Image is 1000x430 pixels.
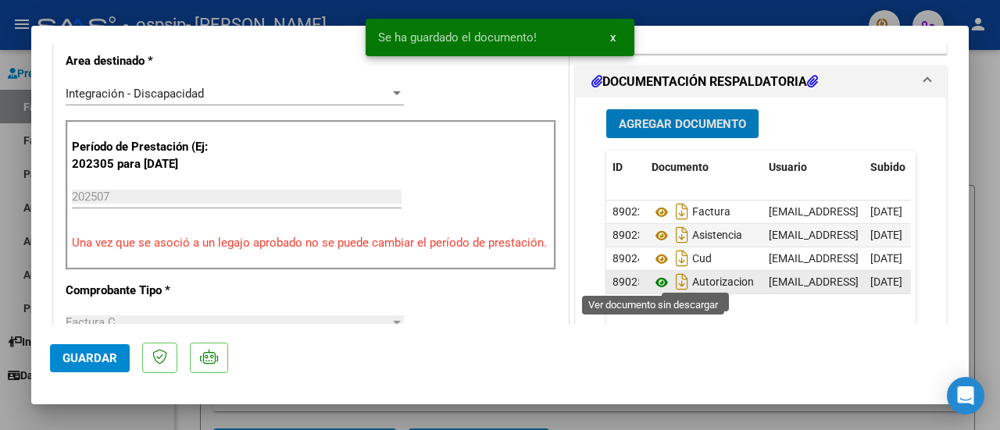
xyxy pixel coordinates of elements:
[378,30,537,45] span: Se ha guardado el documento!
[870,161,905,173] span: Subido
[652,276,754,289] span: Autorizacion
[591,73,818,91] h1: DOCUMENTACIÓN RESPALDATORIA
[652,206,730,219] span: Factura
[769,161,807,173] span: Usuario
[66,87,204,101] span: Integración - Discapacidad
[672,269,692,294] i: Descargar documento
[672,246,692,271] i: Descargar documento
[612,275,644,288] span: 89025
[66,282,212,300] p: Comprobante Tipo *
[672,222,692,247] i: Descargar documento
[66,315,116,329] span: Factura C
[576,98,946,421] div: DOCUMENTACIÓN RESPALDATORIA
[947,377,984,414] div: Open Intercom Messenger
[612,229,644,241] span: 89023
[870,275,902,288] span: [DATE]
[672,199,692,224] i: Descargar documento
[619,117,746,131] span: Agregar Documento
[652,253,712,265] span: Cud
[612,205,644,218] span: 89022
[50,344,130,372] button: Guardar
[66,52,212,70] p: Area destinado *
[762,151,864,184] datatable-header-cell: Usuario
[652,229,742,242] span: Asistencia
[864,151,942,184] datatable-header-cell: Subido
[612,161,623,173] span: ID
[606,109,759,138] button: Agregar Documento
[606,151,645,184] datatable-header-cell: ID
[870,252,902,265] span: [DATE]
[652,161,709,173] span: Documento
[72,234,550,252] p: Una vez que se asoció a un legajo aprobado no se puede cambiar el período de prestación.
[598,23,628,52] button: x
[62,351,117,365] span: Guardar
[610,30,616,44] span: x
[645,151,762,184] datatable-header-cell: Documento
[870,229,902,241] span: [DATE]
[870,205,902,218] span: [DATE]
[612,252,644,265] span: 89024
[576,66,946,98] mat-expansion-panel-header: DOCUMENTACIÓN RESPALDATORIA
[72,138,216,173] p: Período de Prestación (Ej: 202305 para [DATE]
